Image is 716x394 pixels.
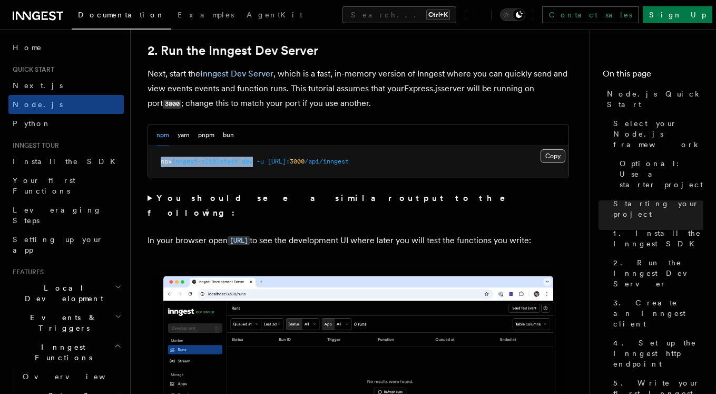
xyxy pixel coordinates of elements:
[613,198,703,219] span: Starting your project
[78,11,165,19] span: Documentation
[613,228,703,249] span: 1. Install the Inngest SDK
[609,194,703,224] a: Starting your project
[13,176,75,195] span: Your first Functions
[8,278,124,308] button: Local Development
[290,158,305,165] span: 3000
[171,3,240,28] a: Examples
[8,65,54,74] span: Quick start
[609,293,703,333] a: 3. Create an Inngest client
[8,342,114,363] span: Inngest Functions
[305,158,349,165] span: /api/inngest
[8,141,59,150] span: Inngest tour
[198,124,214,146] button: pnpm
[541,149,565,163] button: Copy
[200,69,273,79] a: Inngest Dev Server
[23,372,131,381] span: Overview
[257,158,264,165] span: -u
[426,9,450,20] kbd: Ctrl+K
[8,308,124,338] button: Events & Triggers
[609,224,703,253] a: 1. Install the Inngest SDK
[8,114,124,133] a: Python
[242,158,253,165] span: dev
[603,84,703,114] a: Node.js Quick Start
[178,124,190,146] button: yarn
[542,6,639,23] a: Contact sales
[228,236,250,245] code: [URL]
[13,206,102,225] span: Leveraging Steps
[8,171,124,200] a: Your first Functions
[178,11,234,19] span: Examples
[613,118,703,150] span: Select your Node.js framework
[8,200,124,230] a: Leveraging Steps
[643,6,712,23] a: Sign Up
[8,152,124,171] a: Install the SDK
[8,283,115,304] span: Local Development
[13,119,51,128] span: Python
[613,297,703,329] span: 3. Create an Inngest client
[609,114,703,154] a: Select your Node.js framework
[18,367,124,386] a: Overview
[247,11,302,19] span: AgentKit
[609,333,703,373] a: 4. Set up the Inngest http endpoint
[148,43,318,58] a: 2. Run the Inngest Dev Server
[13,235,103,254] span: Setting up your app
[342,6,456,23] button: Search...Ctrl+K
[13,81,63,90] span: Next.js
[615,154,703,194] a: Optional: Use a starter project
[240,3,309,28] a: AgentKit
[172,158,238,165] span: inngest-cli@latest
[148,193,520,218] strong: You should see a similar output to the following:
[613,257,703,289] span: 2. Run the Inngest Dev Server
[8,338,124,367] button: Inngest Functions
[607,89,703,110] span: Node.js Quick Start
[161,158,172,165] span: npx
[613,338,703,369] span: 4. Set up the Inngest http endpoint
[223,124,234,146] button: bun
[148,233,569,248] p: In your browser open to see the development UI where later you will test the functions you write:
[148,66,569,111] p: Next, start the , which is a fast, in-memory version of Inngest where you can quickly send and vi...
[8,268,44,276] span: Features
[148,191,569,220] summary: You should see a similar output to the following:
[8,312,115,333] span: Events & Triggers
[8,230,124,260] a: Setting up your app
[228,235,250,245] a: [URL]
[156,124,169,146] button: npm
[13,157,122,166] span: Install the SDK
[268,158,290,165] span: [URL]:
[8,76,124,95] a: Next.js
[13,100,63,109] span: Node.js
[72,3,171,30] a: Documentation
[609,253,703,293] a: 2. Run the Inngest Dev Server
[620,158,703,190] span: Optional: Use a starter project
[163,100,181,109] code: 3000
[500,8,525,21] button: Toggle dark mode
[8,38,124,57] a: Home
[13,42,42,53] span: Home
[8,95,124,114] a: Node.js
[603,68,703,84] h4: On this page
